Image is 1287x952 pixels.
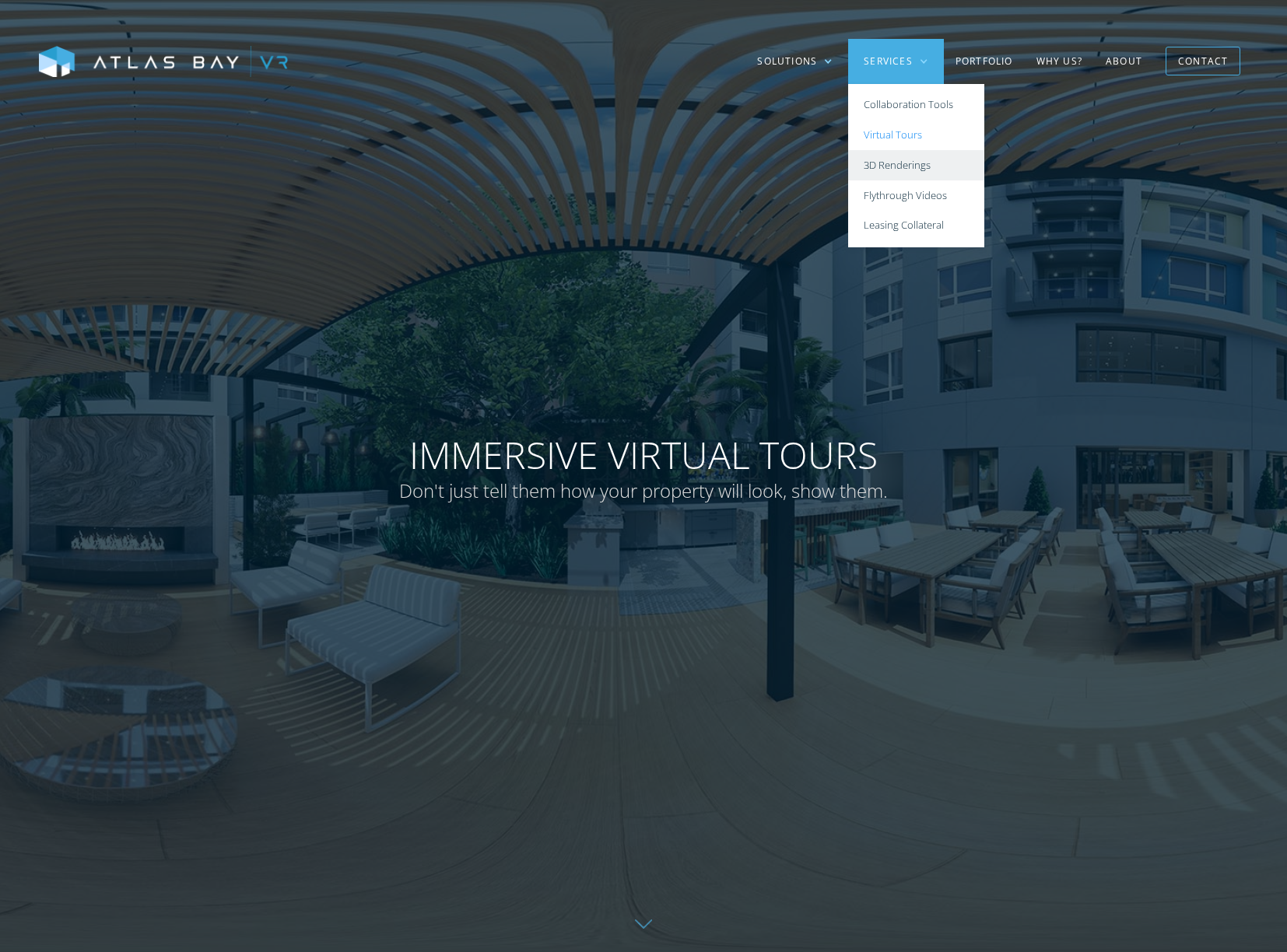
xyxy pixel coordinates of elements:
a: Portfolio [944,39,1025,84]
a: Flythrough Videos [848,180,984,211]
div: Services [848,39,944,84]
a: Why US? [1025,39,1094,84]
img: Atlas Bay VR Logo [39,46,288,79]
a: Leasing Collateral [848,211,984,241]
div: Solutions [742,39,848,84]
div: Solutions [757,54,817,68]
nav: Services [848,84,984,247]
a: Contact [1166,47,1240,75]
div: Contact [1178,49,1228,73]
a: About [1094,39,1154,84]
span: Don't just tell them how your property will look, show them. [399,478,888,504]
h1: Immersive Virtual Tours [399,432,888,503]
a: 3D Renderings [848,150,984,180]
img: Down further on page [635,919,652,929]
div: Services [864,54,913,68]
a: Virtual Tours [848,120,984,150]
a: Collaboration Tools [848,90,984,121]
